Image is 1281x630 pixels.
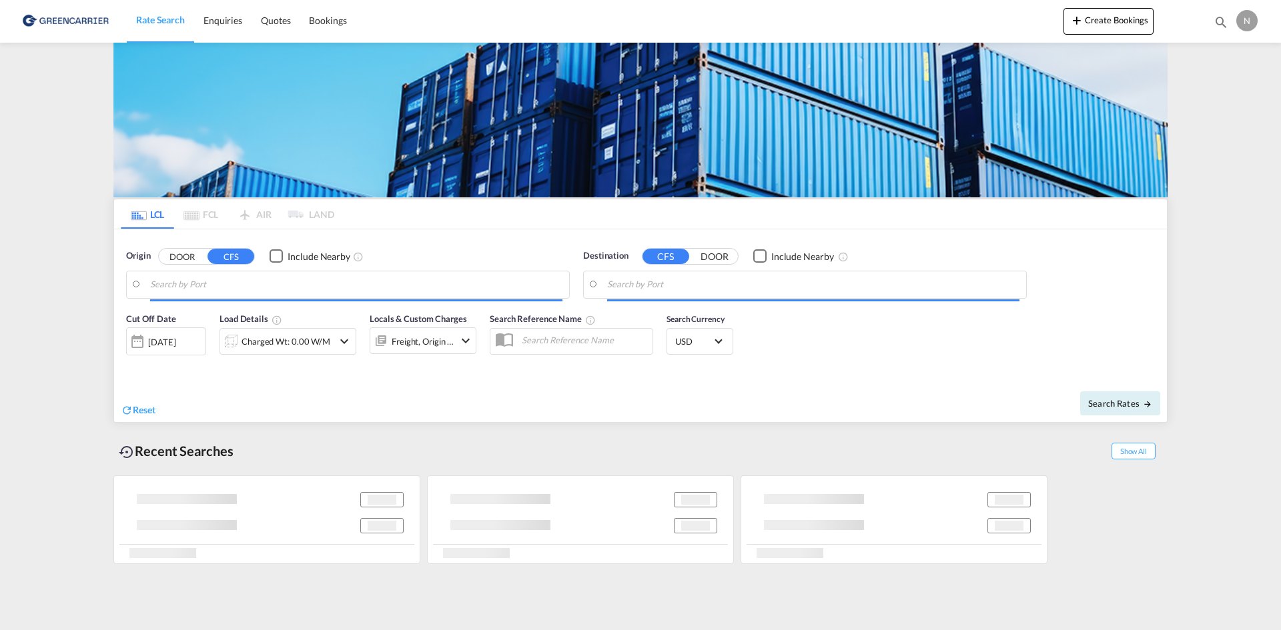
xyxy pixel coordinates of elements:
[1236,10,1258,31] div: N
[159,249,205,264] button: DOOR
[20,6,110,36] img: b0b18ec08afe11efb1d4932555f5f09d.png
[607,275,1019,295] input: Search by Port
[121,199,334,229] md-pagination-wrapper: Use the left and right arrow keys to navigate between tabs
[1143,399,1152,409] md-icon: icon-arrow-right
[113,43,1168,197] img: GreenCarrierFCL_LCL.png
[309,15,346,26] span: Bookings
[121,404,133,416] md-icon: icon-refresh
[121,403,155,418] div: icon-refreshReset
[753,249,834,263] md-checkbox: Checkbox No Ink
[643,249,689,264] button: CFS
[126,313,176,324] span: Cut Off Date
[585,315,596,325] md-icon: Your search will be saved by the below given name
[1080,391,1160,415] button: Search Ratesicon-arrow-right
[370,327,476,354] div: Freight Origin Destinationicon-chevron-down
[771,250,834,263] div: Include Nearby
[675,335,713,347] span: USD
[458,333,474,349] md-icon: icon-chevron-down
[220,328,356,355] div: Charged Wt: 0.00 W/Micon-chevron-down
[691,249,738,264] button: DOOR
[119,444,135,460] md-icon: icon-backup-restore
[1112,443,1156,459] span: Show All
[667,314,725,324] span: Search Currency
[242,332,330,351] div: Charged Wt: 0.00 W/M
[490,313,596,324] span: Search Reference Name
[133,404,155,415] span: Reset
[272,315,282,325] md-icon: Chargeable Weight
[126,249,150,263] span: Origin
[515,330,653,350] input: Search Reference Name
[126,354,136,372] md-datepicker: Select
[113,436,239,466] div: Recent Searches
[1069,12,1085,28] md-icon: icon-plus 400-fg
[1214,15,1228,29] md-icon: icon-magnify
[1214,15,1228,35] div: icon-magnify
[838,251,849,262] md-icon: Unchecked: Ignores neighbouring ports when fetching rates.Checked : Includes neighbouring ports w...
[126,327,206,355] div: [DATE]
[1088,398,1152,409] span: Search Rates
[136,14,185,25] span: Rate Search
[583,249,628,263] span: Destination
[1063,8,1154,35] button: icon-plus 400-fgCreate Bookings
[288,250,350,263] div: Include Nearby
[203,15,242,26] span: Enquiries
[207,249,254,264] button: CFS
[353,251,364,262] md-icon: Unchecked: Ignores neighbouring ports when fetching rates.Checked : Includes neighbouring ports w...
[148,336,175,348] div: [DATE]
[261,15,290,26] span: Quotes
[336,333,352,349] md-icon: icon-chevron-down
[270,249,350,263] md-checkbox: Checkbox No Ink
[392,332,454,351] div: Freight Origin Destination
[220,313,282,324] span: Load Details
[370,313,467,324] span: Locals & Custom Charges
[674,331,726,351] md-select: Select Currency: $ USDUnited States Dollar
[114,229,1167,422] div: Origin DOOR CFS Checkbox No InkUnchecked: Ignores neighbouring ports when fetching rates.Checked ...
[121,199,174,229] md-tab-item: LCL
[150,275,562,295] input: Search by Port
